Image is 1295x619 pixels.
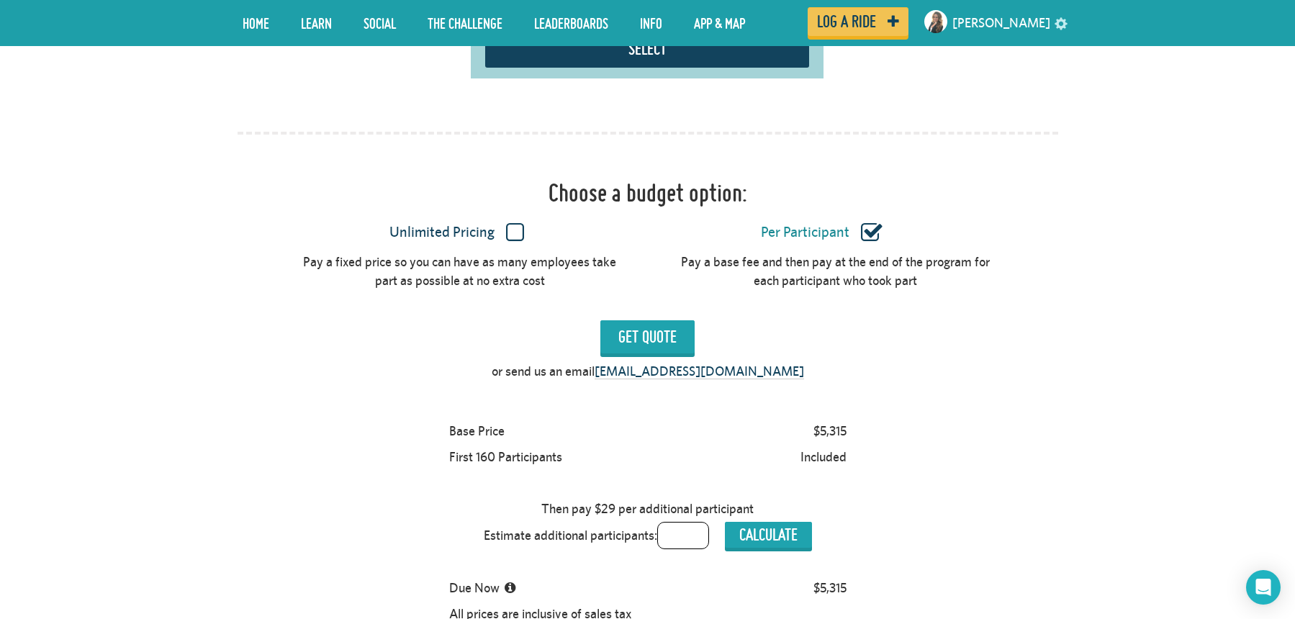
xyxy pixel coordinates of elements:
button: Calculate [725,522,812,548]
i: Final total depends on the number of users who take part over the course of your plan. [505,582,515,595]
h1: Choose a budget option: [549,179,747,207]
a: [EMAIL_ADDRESS][DOMAIN_NAME] [595,363,804,379]
div: Open Intercom Messenger [1246,570,1281,605]
a: Log a ride [808,7,908,36]
a: The Challenge [417,5,513,41]
div: Estimate additional participants: [477,522,818,549]
div: Included [794,444,853,470]
label: Per Participant [660,223,984,242]
div: $5,315 [807,575,853,601]
a: Social [353,5,407,41]
div: Pay a fixed price so you can have as many employees take part as possible at no extra cost [298,253,622,289]
img: Small navigation user avatar [924,10,947,33]
a: LEARN [290,5,343,41]
a: Info [629,5,673,41]
p: or send us an email [492,362,804,381]
a: [PERSON_NAME] [952,6,1050,40]
a: Leaderboards [523,5,619,41]
a: App & Map [683,5,756,41]
a: Home [232,5,280,41]
button: Select [485,32,809,64]
div: First 160 Participants [443,444,569,470]
div: Due Now [443,575,527,601]
label: Unlimited Pricing [295,223,619,242]
a: settings drop down toggle [1055,16,1068,30]
input: Get Quote [600,320,695,353]
div: $5,315 [807,418,853,444]
span: Log a ride [817,15,876,28]
div: Base Price [443,418,511,444]
div: Pay a base fee and then pay at the end of the program for each participant who took part [674,253,998,289]
div: Then pay $29 per additional participant [535,496,760,522]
